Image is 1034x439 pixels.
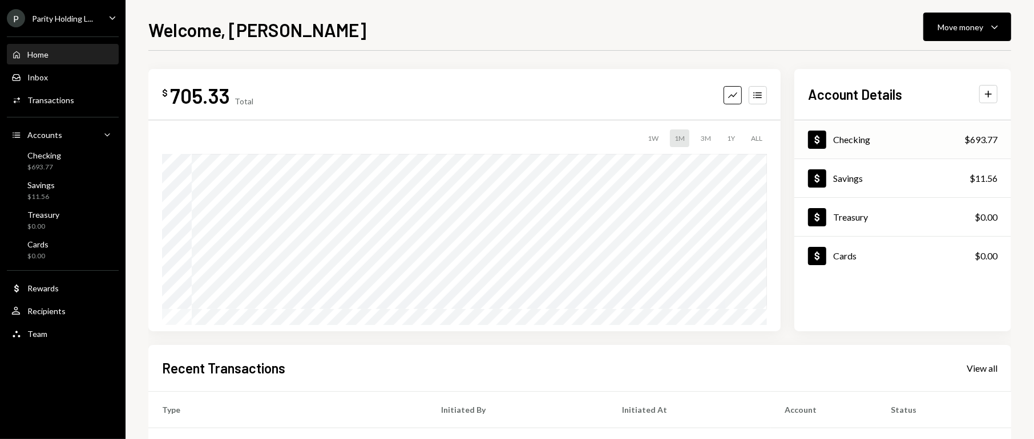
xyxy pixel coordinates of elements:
div: Transactions [27,95,74,105]
div: $0.00 [27,222,59,231]
div: Home [27,50,49,59]
a: Treasury$0.00 [7,206,119,234]
div: ALL [746,129,767,147]
div: Move money [938,21,983,33]
div: 1M [670,129,689,147]
a: Treasury$0.00 [794,198,1011,236]
div: $11.56 [970,172,997,185]
div: Inbox [27,72,48,82]
div: Savings [833,173,863,184]
div: 1W [643,129,663,147]
a: Savings$11.56 [794,159,1011,197]
a: Cards$0.00 [794,237,1011,275]
a: Cards$0.00 [7,236,119,263]
h2: Recent Transactions [162,359,285,377]
a: Transactions [7,90,119,110]
div: Parity Holding L... [32,14,93,23]
th: Initiated At [608,391,771,428]
div: P [7,9,25,27]
th: Type [148,391,427,428]
a: Savings$11.56 [7,177,119,204]
a: Inbox [7,67,119,87]
div: Accounts [27,130,62,140]
th: Account [771,391,877,428]
div: Treasury [833,212,868,222]
a: Recipients [7,300,119,321]
div: Savings [27,180,55,190]
a: Accounts [7,124,119,145]
div: Total [235,96,253,106]
a: Checking$693.77 [794,120,1011,158]
th: Initiated By [427,391,609,428]
div: Cards [833,250,857,261]
div: $0.00 [975,249,997,263]
button: Move money [923,13,1011,41]
div: $ [162,87,168,99]
a: View all [967,361,997,374]
a: Home [7,44,119,64]
div: Checking [27,151,61,160]
a: Rewards [7,278,119,298]
div: Recipients [27,306,66,316]
div: $0.00 [27,251,49,261]
h2: Account Details [808,85,902,104]
th: Status [877,391,1011,428]
div: 1Y [722,129,740,147]
div: Treasury [27,210,59,219]
div: $11.56 [27,192,55,202]
div: $693.77 [964,133,997,147]
a: Team [7,323,119,344]
div: Checking [833,134,870,145]
div: Cards [27,239,49,249]
div: 705.33 [170,83,230,108]
div: 3M [696,129,716,147]
div: Rewards [27,283,59,293]
h1: Welcome, [PERSON_NAME] [148,18,366,41]
div: $0.00 [975,210,997,224]
div: $693.77 [27,162,61,172]
div: View all [967,363,997,374]
div: Team [27,329,47,339]
a: Checking$693.77 [7,147,119,174]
